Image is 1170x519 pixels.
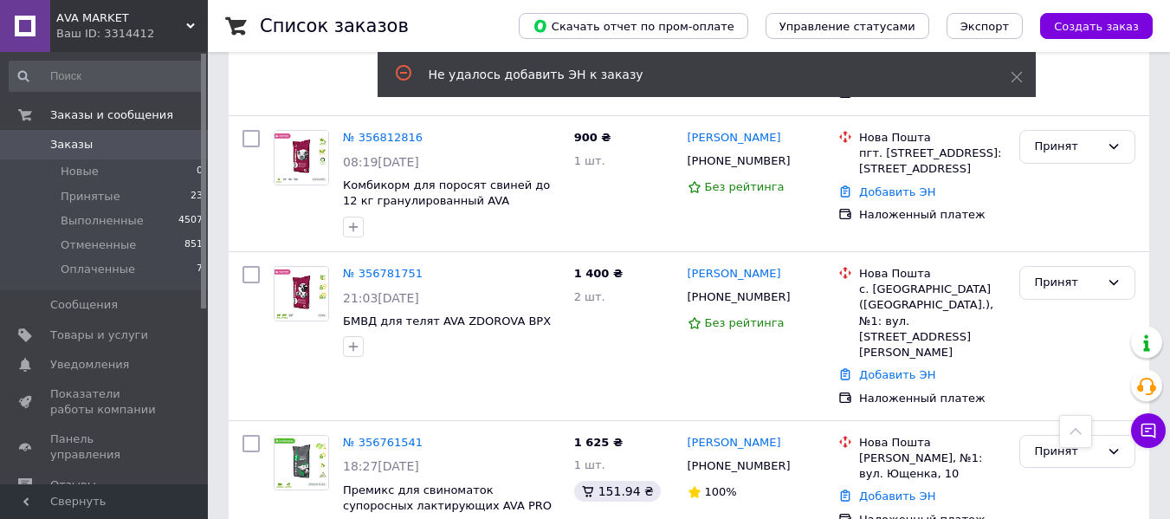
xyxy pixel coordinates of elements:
[684,286,794,308] div: [PHONE_NUMBER]
[1023,19,1153,32] a: Создать заказ
[61,262,135,277] span: Оплаченные
[50,431,160,463] span: Панель управления
[184,237,203,253] span: 851
[274,435,329,490] a: Фото товару
[859,490,935,503] a: Добавить ЭН
[574,267,623,280] span: 1 400 ₴
[859,391,1005,406] div: Наложенный платеж
[343,459,419,473] span: 18:27[DATE]
[574,458,605,471] span: 1 шт.
[684,455,794,477] div: [PHONE_NUMBER]
[574,481,661,502] div: 151.94 ₴
[574,154,605,167] span: 1 шт.
[574,131,611,144] span: 900 ₴
[343,291,419,305] span: 21:03[DATE]
[859,435,1005,451] div: Нова Пошта
[429,66,967,83] div: Не удалось добавить ЭН к заказу
[9,61,204,92] input: Поиск
[50,357,129,373] span: Уведомления
[1034,443,1100,461] div: Принят
[61,189,120,204] span: Принятые
[1034,138,1100,156] div: Принят
[705,485,737,498] span: 100%
[766,13,929,39] button: Управление статусами
[56,10,186,26] span: АVA MARKET
[275,131,328,185] img: Фото товару
[343,155,419,169] span: 08:19[DATE]
[343,267,423,280] a: № 356781751
[779,20,915,33] span: Управление статусами
[688,435,781,451] a: [PERSON_NAME]
[519,13,748,39] button: Скачать отчет по пром-оплате
[1054,20,1139,33] span: Создать заказ
[50,477,96,493] span: Отзывы
[191,189,203,204] span: 23
[1034,274,1100,292] div: Принят
[275,267,328,321] img: Фото товару
[859,282,1005,360] div: с. [GEOGRAPHIC_DATA] ([GEOGRAPHIC_DATA].), №1: вул. [STREET_ADDRESS][PERSON_NAME]
[56,26,208,42] div: Ваш ID: 3314412
[859,130,1005,146] div: Нова Пошта
[274,130,329,185] a: Фото товару
[50,297,118,313] span: Сообщения
[343,315,551,328] a: БМВД для телят AVA ZDOROVA ВРХ
[50,386,160,418] span: Показатели работы компании
[705,180,785,193] span: Без рейтинга
[50,137,93,152] span: Заказы
[859,368,935,381] a: Добавить ЭН
[61,164,99,179] span: Новые
[859,451,1005,482] div: [PERSON_NAME], №1: вул. Ющенка, 10
[61,213,144,229] span: Выполненные
[960,20,1009,33] span: Экспорт
[859,185,935,198] a: Добавить ЭН
[50,328,148,343] span: Товары и услуги
[343,178,550,224] a: Комбикорм для поросят свиней до 12 кг гранулированный AVA ZDOROVA (Здорова) Престарт
[533,18,734,34] span: Скачать отчет по пром-оплате
[260,16,409,36] h1: Список заказов
[178,213,203,229] span: 4507
[859,146,1005,177] div: пгт. [STREET_ADDRESS]: [STREET_ADDRESS]
[688,266,781,282] a: [PERSON_NAME]
[859,266,1005,282] div: Нова Пошта
[574,290,605,303] span: 2 шт.
[705,316,785,329] span: Без рейтинга
[275,436,328,490] img: Фото товару
[859,207,1005,223] div: Наложенный платеж
[61,237,136,253] span: Отмененные
[688,130,781,146] a: [PERSON_NAME]
[197,164,203,179] span: 0
[684,150,794,172] div: [PHONE_NUMBER]
[947,13,1023,39] button: Экспорт
[274,266,329,321] a: Фото товару
[574,436,623,449] span: 1 625 ₴
[1131,413,1166,448] button: Чат с покупателем
[1040,13,1153,39] button: Создать заказ
[197,262,203,277] span: 7
[50,107,173,123] span: Заказы и сообщения
[343,436,423,449] a: № 356761541
[343,131,423,144] a: № 356812816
